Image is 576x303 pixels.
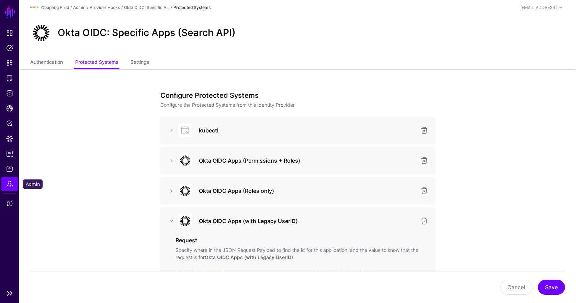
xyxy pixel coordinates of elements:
[173,5,211,10] strong: Protected Systems
[6,150,13,157] span: Reports
[30,56,63,69] a: Authentication
[1,71,18,85] a: Protected Systems
[6,135,13,142] span: Data Lens
[169,4,173,11] div: /
[1,177,18,191] a: Admin
[41,5,69,10] a: Coupang Prod
[4,4,16,19] a: SGNL
[6,120,13,127] span: Policy Lens
[6,180,13,187] span: Admin
[520,4,557,11] div: [EMAIL_ADDRESS]
[1,117,18,130] a: Policy Lens
[1,26,18,40] a: Dashboard
[1,56,18,70] a: Snippets
[86,4,90,11] div: /
[318,269,373,276] label: Expected Application ID
[73,5,86,10] a: Admin
[160,101,435,108] p: Configure the Protected Systems from this Identity Provider
[6,60,13,67] span: Snippets
[6,165,13,172] span: Logs
[90,5,120,10] a: Provider Hooks
[1,147,18,161] a: Reports
[176,269,225,276] label: Path to Application ID
[500,280,532,295] button: Cancel
[131,56,149,69] a: Settings
[1,41,18,55] a: Policies
[6,75,13,82] span: Protected Systems
[120,4,124,11] div: /
[6,30,13,36] span: Dashboard
[6,200,13,207] span: Support
[199,156,416,165] h3: Okta OIDC Apps (Permissions + Roles)
[1,102,18,115] a: CAEP Hub
[1,132,18,145] a: Data Lens
[199,187,416,195] h3: Okta OIDC Apps (Roles only)
[1,162,18,176] a: Logs
[176,246,420,261] p: Specify where in the JSON Request Payload to find the id for this application, and the value to k...
[23,179,43,189] div: Admin
[69,4,73,11] div: /
[58,27,236,39] h2: Okta OIDC: Specific Apps (Search API)
[199,126,416,135] h3: kubectl
[199,217,416,225] h3: Okta OIDC Apps (with Legacy UserID)
[30,22,52,44] img: svg+xml;base64,PHN2ZyB3aWR0aD0iNjQiIGhlaWdodD0iNjQiIHZpZXdCb3g9IjAgMCA2NCA2NCIgZmlsbD0ibm9uZSIgeG...
[1,86,18,100] a: Identity Data Fabric
[538,280,565,295] button: Save
[6,45,13,51] span: Policies
[178,214,192,228] img: svg+xml;base64,PHN2ZyB3aWR0aD0iNjQiIGhlaWdodD0iNjQiIHZpZXdCb3g9IjAgMCA2NCA2NCIgZmlsbD0ibm9uZSIgeG...
[176,236,420,244] h3: Request
[6,90,13,97] span: Identity Data Fabric
[178,184,192,198] img: svg+xml;base64,PHN2ZyB3aWR0aD0iNjQiIGhlaWdodD0iNjQiIHZpZXdCb3g9IjAgMCA2NCA2NCIgZmlsbD0ibm9uZSIgeG...
[205,254,293,260] strong: Okta OIDC Apps (with Legacy UserID)
[6,105,13,112] span: CAEP Hub
[75,56,118,69] a: Protected Systems
[124,5,169,10] a: Okta OIDC: Specific A...
[160,91,435,100] h3: Configure Protected Systems
[30,3,38,12] img: svg+xml;base64,PHN2ZyBpZD0iTG9nbyIgeG1sbnM9Imh0dHA6Ly93d3cudzMub3JnLzIwMDAvc3ZnIiB3aWR0aD0iMTIxLj...
[178,154,192,167] img: svg+xml;base64,PHN2ZyB3aWR0aD0iNjQiIGhlaWdodD0iNjQiIHZpZXdCb3g9IjAgMCA2NCA2NCIgZmlsbD0ibm9uZSIgeG...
